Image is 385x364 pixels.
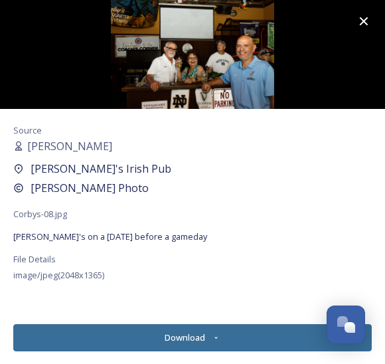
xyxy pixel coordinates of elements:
span: [PERSON_NAME]'s on a [DATE] before a gameday [13,230,207,242]
button: Open Chat [327,306,365,344]
span: [PERSON_NAME] Photo [31,180,149,196]
span: [PERSON_NAME]'s Irish Pub [31,161,171,177]
span: [PERSON_NAME] [27,138,112,154]
span: image/jpeg ( 2048 x 1365 ) [13,269,104,281]
span: Corbys-08.jpg [13,208,67,220]
button: Download [13,324,372,351]
span: Source [13,124,42,136]
span: File Details [13,253,56,265]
